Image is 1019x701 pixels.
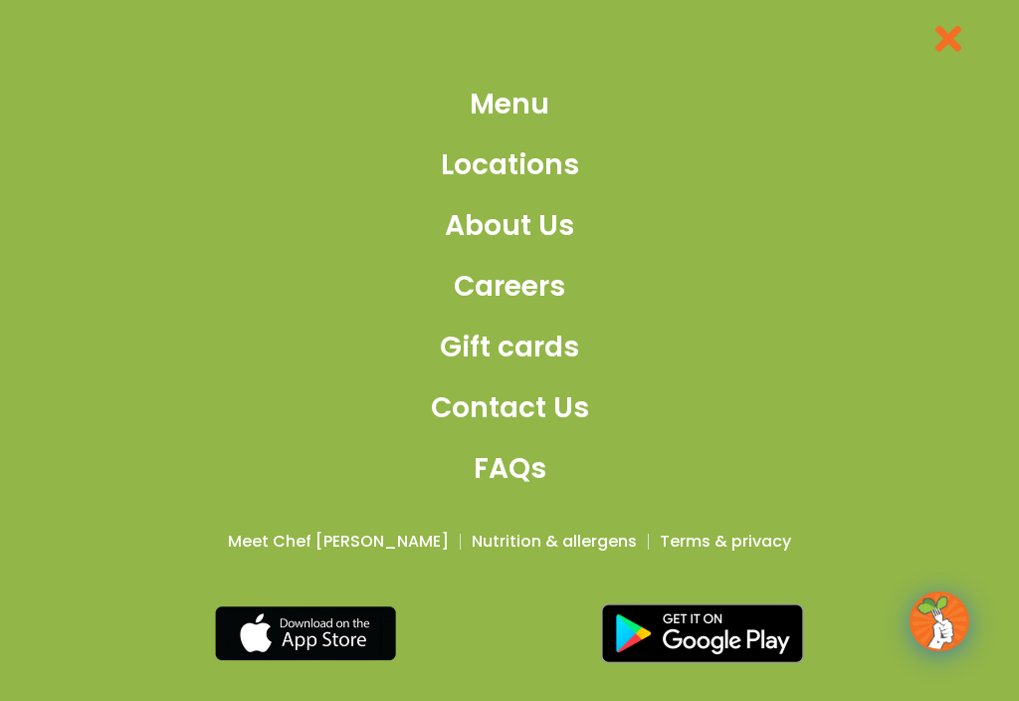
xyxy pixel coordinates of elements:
a: Meet Chef [PERSON_NAME] [228,530,449,554]
a: About Us [431,205,589,247]
a: Contact Us [431,387,589,429]
a: FAQs [431,448,589,490]
span: Locations [441,144,579,186]
img: google_play [601,603,804,663]
a: Gift cards [431,327,589,368]
a: Locations [431,144,589,186]
img: appstore [215,603,396,663]
a: Terms & privacy [660,530,791,554]
span: Gift cards [440,327,579,368]
a: Menu [431,84,589,125]
span: Menu [470,84,549,125]
span: About Us [445,205,574,247]
span: FAQs [474,448,546,490]
span: Careers [454,266,565,308]
a: Nutrition & allergens [472,530,637,554]
img: wpChatIcon [912,593,967,649]
a: Careers [431,266,589,308]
